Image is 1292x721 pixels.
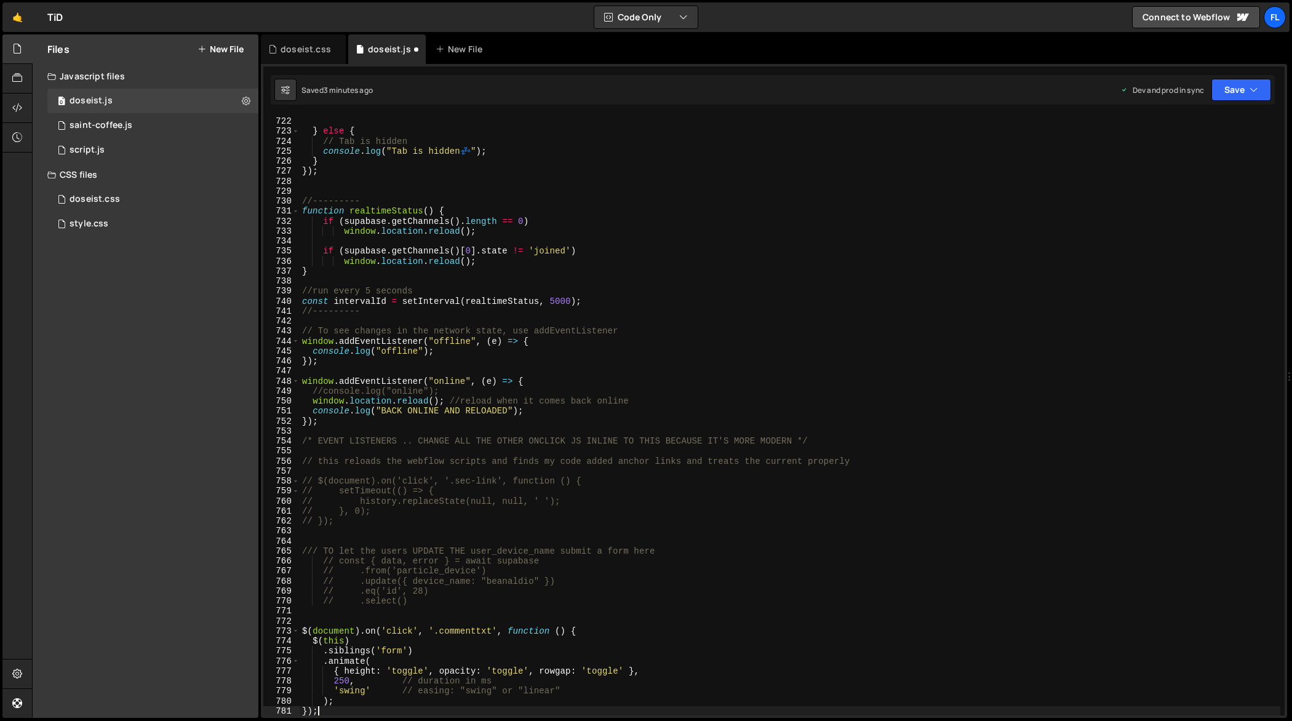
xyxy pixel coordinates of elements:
[47,42,70,56] h2: Files
[263,306,300,316] div: 741
[197,44,244,54] button: New File
[263,516,300,526] div: 762
[263,486,300,496] div: 759
[263,576,300,586] div: 768
[263,146,300,156] div: 725
[1132,6,1260,28] a: Connect to Webflow
[263,656,300,666] div: 776
[263,616,300,626] div: 772
[368,43,411,55] div: doseist.js
[263,566,300,576] div: 767
[47,138,258,162] div: 4604/24567.js
[263,396,300,406] div: 750
[263,186,300,196] div: 729
[281,43,331,55] div: doseist.css
[263,246,300,256] div: 735
[263,286,300,296] div: 739
[263,686,300,696] div: 779
[263,236,300,246] div: 734
[58,97,65,107] span: 0
[263,676,300,686] div: 778
[263,276,300,286] div: 738
[263,596,300,606] div: 770
[263,476,300,486] div: 758
[263,666,300,676] div: 777
[263,646,300,656] div: 775
[1211,79,1271,101] button: Save
[263,696,300,706] div: 780
[70,194,120,205] div: doseist.css
[263,166,300,176] div: 727
[70,120,132,131] div: saint-coffee.js
[301,85,373,95] div: Saved
[263,456,300,466] div: 756
[263,446,300,456] div: 755
[263,526,300,536] div: 763
[263,346,300,356] div: 745
[263,496,300,506] div: 760
[47,113,258,138] div: 4604/27020.js
[263,126,300,136] div: 723
[263,297,300,306] div: 740
[263,386,300,396] div: 749
[594,6,698,28] button: Code Only
[263,406,300,416] div: 751
[47,212,258,236] div: 4604/25434.css
[70,145,105,156] div: script.js
[324,85,373,95] div: 3 minutes ago
[47,10,63,25] div: TiD
[263,436,300,446] div: 754
[263,706,300,716] div: 781
[263,156,300,166] div: 726
[263,116,300,126] div: 722
[263,177,300,186] div: 728
[263,206,300,216] div: 731
[263,196,300,206] div: 730
[263,426,300,436] div: 753
[263,337,300,346] div: 744
[263,137,300,146] div: 724
[70,95,113,106] div: doseist.js
[263,636,300,646] div: 774
[47,187,258,212] div: 4604/42100.css
[436,43,487,55] div: New File
[1264,6,1286,28] a: Fl
[263,626,300,636] div: 773
[263,226,300,236] div: 733
[2,2,33,32] a: 🤙
[263,606,300,616] div: 771
[263,466,300,476] div: 757
[263,257,300,266] div: 736
[263,506,300,516] div: 761
[263,316,300,326] div: 742
[263,416,300,426] div: 752
[263,376,300,386] div: 748
[47,89,258,113] div: 4604/37981.js
[1120,85,1204,95] div: Dev and prod in sync
[263,266,300,276] div: 737
[263,556,300,566] div: 766
[263,546,300,556] div: 765
[263,586,300,596] div: 769
[263,366,300,376] div: 747
[263,326,300,336] div: 743
[33,64,258,89] div: Javascript files
[263,356,300,366] div: 746
[33,162,258,187] div: CSS files
[70,218,108,229] div: style.css
[263,217,300,226] div: 732
[263,536,300,546] div: 764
